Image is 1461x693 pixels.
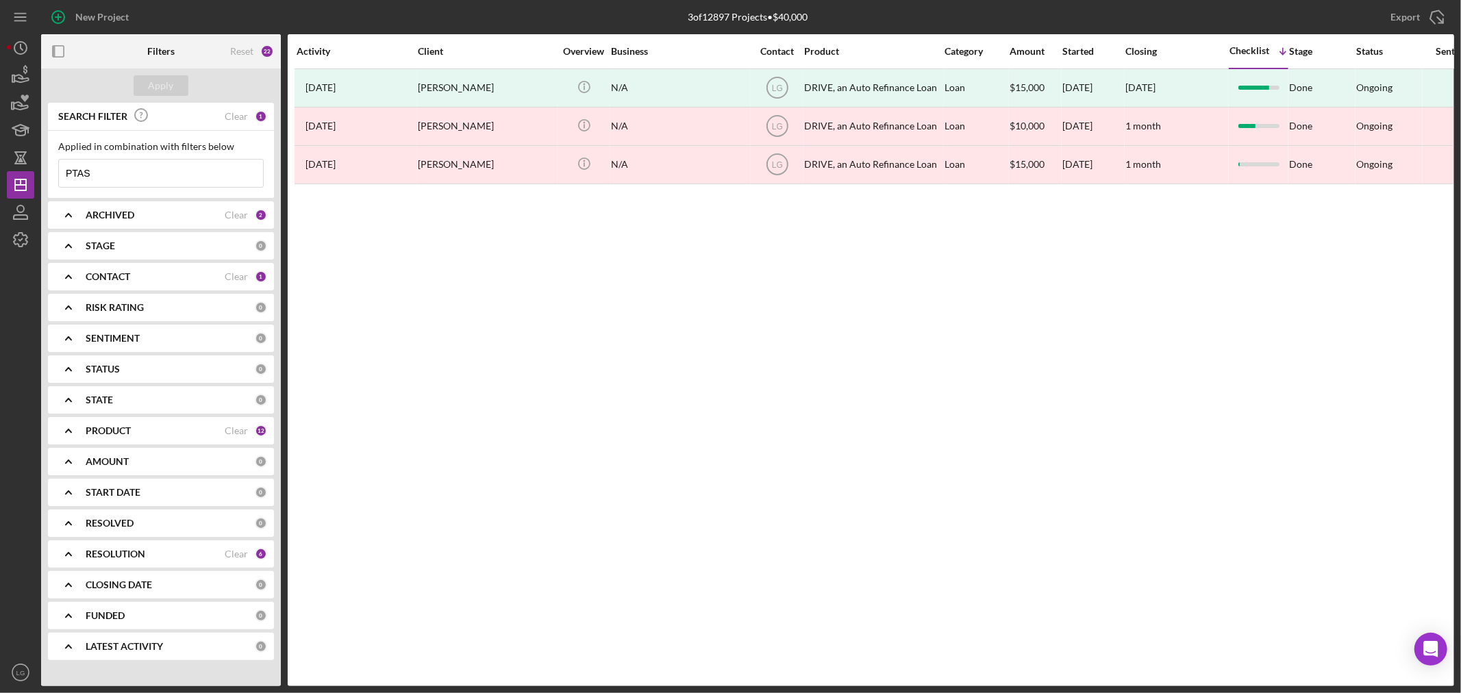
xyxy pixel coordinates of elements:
[1125,120,1161,131] time: 1 month
[149,75,174,96] div: Apply
[255,209,267,221] div: 2
[945,46,1008,57] div: Category
[260,45,274,58] div: 22
[255,609,267,622] div: 0
[255,270,267,283] div: 1
[230,46,253,57] div: Reset
[804,108,941,144] div: DRIVE, an Auto Refinance Loan
[255,332,267,344] div: 0
[225,425,248,436] div: Clear
[771,84,782,93] text: LG
[611,70,748,106] div: N/A
[1125,82,1156,93] div: [DATE]
[297,46,416,57] div: Activity
[1289,147,1355,183] div: Done
[147,46,175,57] b: Filters
[86,456,129,467] b: AMOUNT
[611,147,748,183] div: N/A
[255,486,267,499] div: 0
[1229,45,1269,56] div: Checklist
[41,3,142,31] button: New Project
[86,487,140,498] b: START DATE
[134,75,188,96] button: Apply
[225,210,248,220] div: Clear
[86,610,125,621] b: FUNDED
[255,517,267,529] div: 0
[86,425,131,436] b: PRODUCT
[305,82,336,93] time: 2023-04-18 18:01
[255,363,267,375] div: 0
[225,549,248,559] div: Clear
[86,333,140,344] b: SENTIMENT
[945,147,1008,183] div: Loan
[611,108,748,144] div: N/A
[1377,3,1454,31] button: Export
[1010,108,1061,144] div: $10,000
[1010,147,1061,183] div: $15,000
[1289,70,1355,106] div: Done
[255,301,267,314] div: 0
[1125,158,1161,170] time: 1 month
[255,579,267,591] div: 0
[1062,70,1124,106] div: [DATE]
[418,108,555,144] div: [PERSON_NAME]
[225,271,248,282] div: Clear
[86,302,144,313] b: RISK RATING
[688,12,808,23] div: 3 of 12897 Projects • $40,000
[418,147,555,183] div: [PERSON_NAME]
[1062,108,1124,144] div: [DATE]
[7,659,34,686] button: LG
[1125,46,1228,57] div: Closing
[1010,46,1061,57] div: Amount
[945,108,1008,144] div: Loan
[255,425,267,437] div: 12
[611,46,748,57] div: Business
[945,70,1008,106] div: Loan
[225,111,248,122] div: Clear
[305,121,336,131] time: 2025-08-25 14:25
[86,210,134,220] b: ARCHIVED
[804,147,941,183] div: DRIVE, an Auto Refinance Loan
[771,122,782,131] text: LG
[75,3,129,31] div: New Project
[1356,121,1393,131] div: Ongoing
[86,518,134,529] b: RESOLVED
[305,159,336,170] time: 2025-08-11 16:58
[16,669,25,677] text: LG
[1390,3,1420,31] div: Export
[804,70,941,106] div: DRIVE, an Auto Refinance Loan
[1062,46,1124,57] div: Started
[86,641,163,652] b: LATEST ACTIVITY
[255,240,267,252] div: 0
[86,364,120,375] b: STATUS
[1356,159,1393,170] div: Ongoing
[86,394,113,405] b: STATE
[1356,82,1393,93] div: Ongoing
[255,548,267,560] div: 6
[86,579,152,590] b: CLOSING DATE
[255,455,267,468] div: 0
[771,160,782,170] text: LG
[804,46,941,57] div: Product
[86,549,145,559] b: RESOLUTION
[418,70,555,106] div: [PERSON_NAME]
[418,46,555,57] div: Client
[1062,147,1124,183] div: [DATE]
[1010,70,1061,106] div: $15,000
[1289,46,1355,57] div: Stage
[58,111,127,122] b: SEARCH FILTER
[255,110,267,123] div: 1
[1289,108,1355,144] div: Done
[58,141,264,152] div: Applied in combination with filters below
[255,394,267,406] div: 0
[1414,633,1447,666] div: Open Intercom Messenger
[1356,46,1422,57] div: Status
[751,46,803,57] div: Contact
[255,640,267,653] div: 0
[86,240,115,251] b: STAGE
[558,46,610,57] div: Overview
[86,271,130,282] b: CONTACT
